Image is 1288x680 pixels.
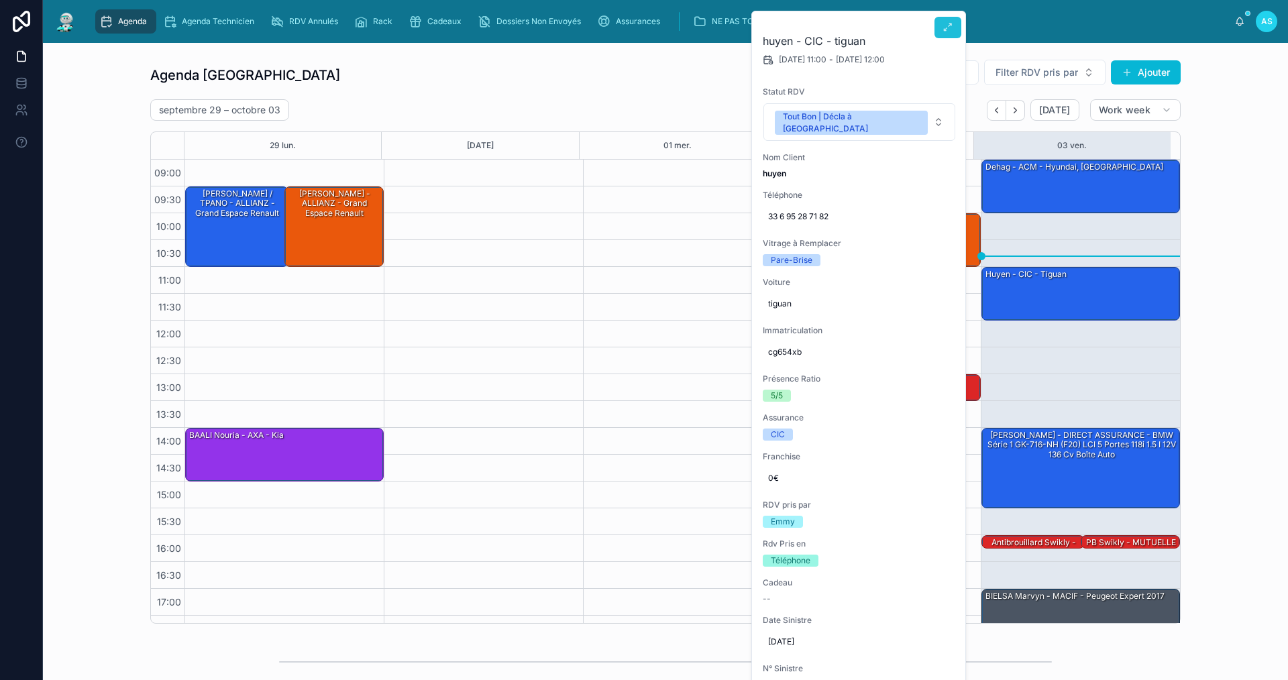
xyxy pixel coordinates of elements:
[593,9,669,34] a: Assurances
[153,543,184,554] span: 16:00
[984,536,1083,568] div: antibrouillard swikly - MUTUELLE DE POITIERS - Clio 4
[763,277,956,288] span: Voiture
[984,590,1166,602] div: BIELSA Marvyn - MACIF - Peugeot Expert 2017
[188,188,287,219] div: [PERSON_NAME] / TPANO - ALLIANZ - Grand espace Renault
[771,390,783,402] div: 5/5
[153,435,184,447] span: 14:00
[182,16,254,27] span: Agenda Technicien
[763,500,956,510] span: RDV pris par
[188,429,285,441] div: BAALI Nouria - AXA - Kia
[186,429,383,481] div: BAALI Nouria - AXA - Kia
[984,268,1068,280] div: huyen - CIC - tiguan
[763,615,956,626] span: Date Sinistre
[982,429,1179,508] div: [PERSON_NAME] - DIRECT ASSURANCE - BMW Série 1 GK-716-NH (F20) LCI 5 portes 118i 1.5 i 12V 136 cv...
[768,298,951,309] span: tiguan
[616,16,660,27] span: Assurances
[763,152,956,163] span: Nom Client
[982,268,1179,320] div: huyen - CIC - tiguan
[118,16,147,27] span: Agenda
[763,374,956,384] span: Présence Ratio
[1111,60,1181,84] button: Ajouter
[763,103,955,141] button: Select Button
[763,451,956,462] span: Franchise
[155,274,184,286] span: 11:00
[186,187,288,266] div: [PERSON_NAME] / TPANO - ALLIANZ - Grand espace Renault
[159,9,264,34] a: Agenda Technicien
[270,132,296,159] button: 29 lun.
[1030,99,1079,121] button: [DATE]
[779,54,826,65] span: [DATE] 11:00
[287,188,382,219] div: [PERSON_NAME] - ALLIANZ - Grand espace Renault
[154,623,184,634] span: 17:30
[266,9,347,34] a: RDV Annulés
[829,54,833,65] span: -
[763,168,786,178] strong: huyen
[763,238,956,249] span: Vitrage à Remplacer
[763,412,956,423] span: Assurance
[150,66,340,84] h1: Agenda [GEOGRAPHIC_DATA]
[987,100,1006,121] button: Back
[153,408,184,420] span: 13:30
[153,247,184,259] span: 10:30
[984,429,1179,461] div: [PERSON_NAME] - DIRECT ASSURANCE - BMW Série 1 GK-716-NH (F20) LCI 5 portes 118i 1.5 i 12V 136 cv...
[768,636,951,647] span: [DATE]
[155,301,184,313] span: 11:30
[159,103,280,117] h2: septembre 29 – octobre 03
[771,555,810,567] div: Téléphone
[467,132,494,159] button: [DATE]
[496,16,581,27] span: Dossiers Non Envoyés
[663,132,692,159] button: 01 mer.
[285,187,383,266] div: [PERSON_NAME] - ALLIANZ - Grand espace Renault
[836,54,885,65] span: [DATE] 12:00
[289,16,338,27] span: RDV Annulés
[771,516,795,528] div: Emmy
[768,473,951,484] span: 0€
[1057,132,1087,159] button: 03 ven.
[154,516,184,527] span: 15:30
[153,328,184,339] span: 12:00
[763,593,771,604] span: --
[768,211,951,222] span: 33 6 95 28 71 82
[763,87,956,97] span: Statut RDV
[984,161,1165,173] div: dehag - ACM - Hyundai, [GEOGRAPHIC_DATA]
[982,536,1084,549] div: antibrouillard swikly - MUTUELLE DE POITIERS - Clio 4
[771,429,785,441] div: CIC
[763,325,956,336] span: Immatriculation
[153,569,184,581] span: 16:30
[95,9,156,34] a: Agenda
[771,254,812,266] div: Pare-Brise
[984,60,1106,85] button: Select Button
[151,167,184,178] span: 09:00
[982,589,1179,642] div: BIELSA Marvyn - MACIF - Peugeot Expert 2017
[763,577,956,588] span: Cadeau
[350,9,402,34] a: Rack
[427,16,462,27] span: Cadeaux
[982,160,1179,213] div: dehag - ACM - Hyundai, [GEOGRAPHIC_DATA]
[1090,99,1181,121] button: Work week
[712,16,782,27] span: NE PAS TOUCHER
[373,16,392,27] span: Rack
[54,11,78,32] img: App logo
[1039,104,1071,116] span: [DATE]
[783,111,920,135] div: Tout Bon | Décla à [GEOGRAPHIC_DATA]
[1081,536,1179,549] div: PB swikly - MUTUELLE DE POITIERS - Clio 4
[151,194,184,205] span: 09:30
[763,663,956,674] span: N° Sinistre
[474,9,590,34] a: Dossiers Non Envoyés
[1006,100,1025,121] button: Next
[154,489,184,500] span: 15:00
[763,33,956,49] h2: huyen - CIC - tiguan
[1099,104,1150,116] span: Work week
[763,190,956,201] span: Téléphone
[405,9,471,34] a: Cadeaux
[153,355,184,366] span: 12:30
[763,539,956,549] span: Rdv Pris en
[89,7,1234,36] div: scrollable content
[689,9,808,34] a: NE PAS TOUCHER
[153,462,184,473] span: 14:30
[154,596,184,608] span: 17:00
